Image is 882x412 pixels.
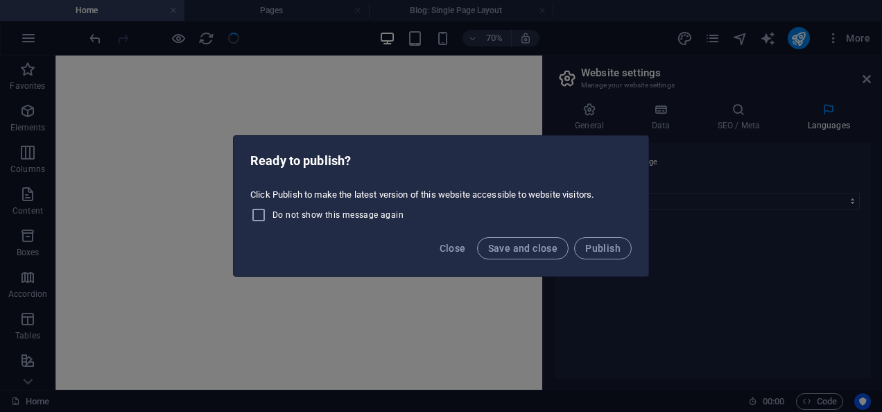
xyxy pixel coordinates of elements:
button: Save and close [477,237,569,259]
span: Publish [585,243,621,254]
span: Save and close [488,243,558,254]
span: Do not show this message again [273,209,404,221]
button: Close [434,237,472,259]
span: Close [440,243,466,254]
div: Click Publish to make the latest version of this website accessible to website visitors. [234,183,648,229]
h2: Ready to publish? [250,153,632,169]
button: Publish [574,237,632,259]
